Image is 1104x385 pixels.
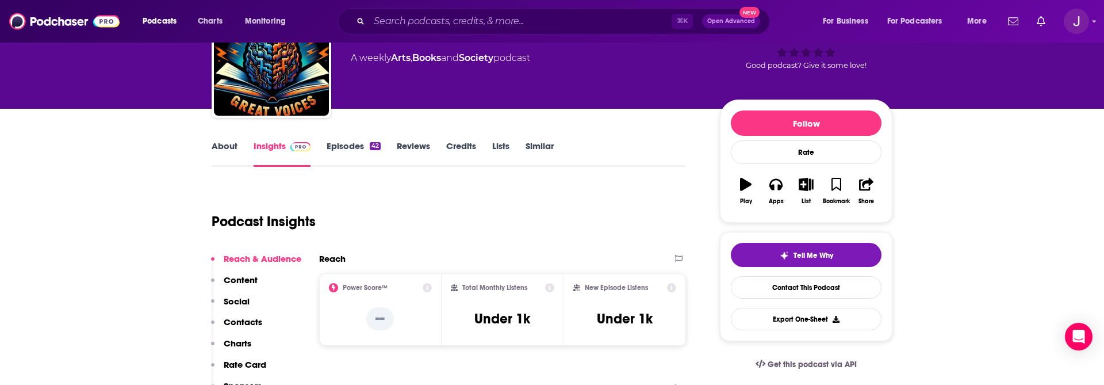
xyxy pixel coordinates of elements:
[672,14,693,29] span: ⌘ K
[1064,9,1089,34] span: Logged in as josephpapapr
[459,52,493,63] a: Society
[702,14,760,28] button: Open AdvancedNew
[224,317,262,327] p: Contacts
[1065,323,1092,350] div: Open Intercom Messenger
[211,338,251,359] button: Charts
[739,7,760,18] span: New
[1064,9,1089,34] button: Show profile menu
[212,213,316,230] h1: Podcast Insights
[746,61,867,70] span: Good podcast? Give it some love!
[731,308,881,330] button: Export One-Sheet
[224,359,266,370] p: Rate Card
[9,10,120,32] img: Podchaser - Follow, Share and Rate Podcasts
[707,18,755,24] span: Open Advanced
[224,338,251,349] p: Charts
[214,1,329,116] img: Welcome to Great Books + Great Voices
[526,140,554,167] a: Similar
[852,170,881,212] button: Share
[327,140,381,167] a: Episodes42
[224,253,301,264] p: Reach & Audience
[731,243,881,267] button: tell me why sparkleTell Me Why
[823,13,868,29] span: For Business
[492,140,509,167] a: Lists
[411,52,412,63] span: ,
[412,52,441,63] a: Books
[198,13,223,29] span: Charts
[791,170,821,212] button: List
[369,12,672,31] input: Search podcasts, credits, & more...
[212,140,237,167] a: About
[720,9,892,80] div: Good podcast? Give it some love!
[1064,9,1089,34] img: User Profile
[343,284,388,292] h2: Power Score™
[880,12,959,31] button: open menu
[348,8,781,35] div: Search podcasts, credits, & more...
[597,310,653,327] h3: Under 1k
[821,170,851,212] button: Bookmark
[290,142,310,151] img: Podchaser Pro
[769,198,784,205] div: Apps
[446,140,476,167] a: Credits
[731,276,881,299] a: Contact This Podcast
[441,52,459,63] span: and
[959,12,1001,31] button: open menu
[135,12,191,31] button: open menu
[319,253,346,264] h2: Reach
[823,198,850,205] div: Bookmark
[211,359,266,380] button: Rate Card
[211,253,301,275] button: Reach & Audience
[370,142,381,150] div: 42
[967,13,987,29] span: More
[351,51,530,65] div: A weekly podcast
[366,307,394,330] p: --
[1003,12,1023,31] a: Show notifications dropdown
[761,170,791,212] button: Apps
[746,350,866,379] a: Get this podcast via API
[391,52,411,63] a: Arts
[1032,12,1050,31] a: Show notifications dropdown
[731,140,881,164] div: Rate
[224,296,250,307] p: Social
[462,284,527,292] h2: Total Monthly Listens
[793,251,833,260] span: Tell Me Why
[887,13,942,29] span: For Podcasters
[254,140,310,167] a: InsightsPodchaser Pro
[731,110,881,136] button: Follow
[397,140,430,167] a: Reviews
[211,317,262,338] button: Contacts
[858,198,874,205] div: Share
[237,12,301,31] button: open menu
[245,13,286,29] span: Monitoring
[740,198,752,205] div: Play
[143,13,177,29] span: Podcasts
[802,198,811,205] div: List
[190,12,229,31] a: Charts
[815,12,883,31] button: open menu
[224,275,258,285] p: Content
[474,310,530,327] h3: Under 1k
[585,284,648,292] h2: New Episode Listens
[211,296,250,317] button: Social
[780,251,789,260] img: tell me why sparkle
[211,275,258,296] button: Content
[768,360,857,369] span: Get this podcast via API
[731,170,761,212] button: Play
